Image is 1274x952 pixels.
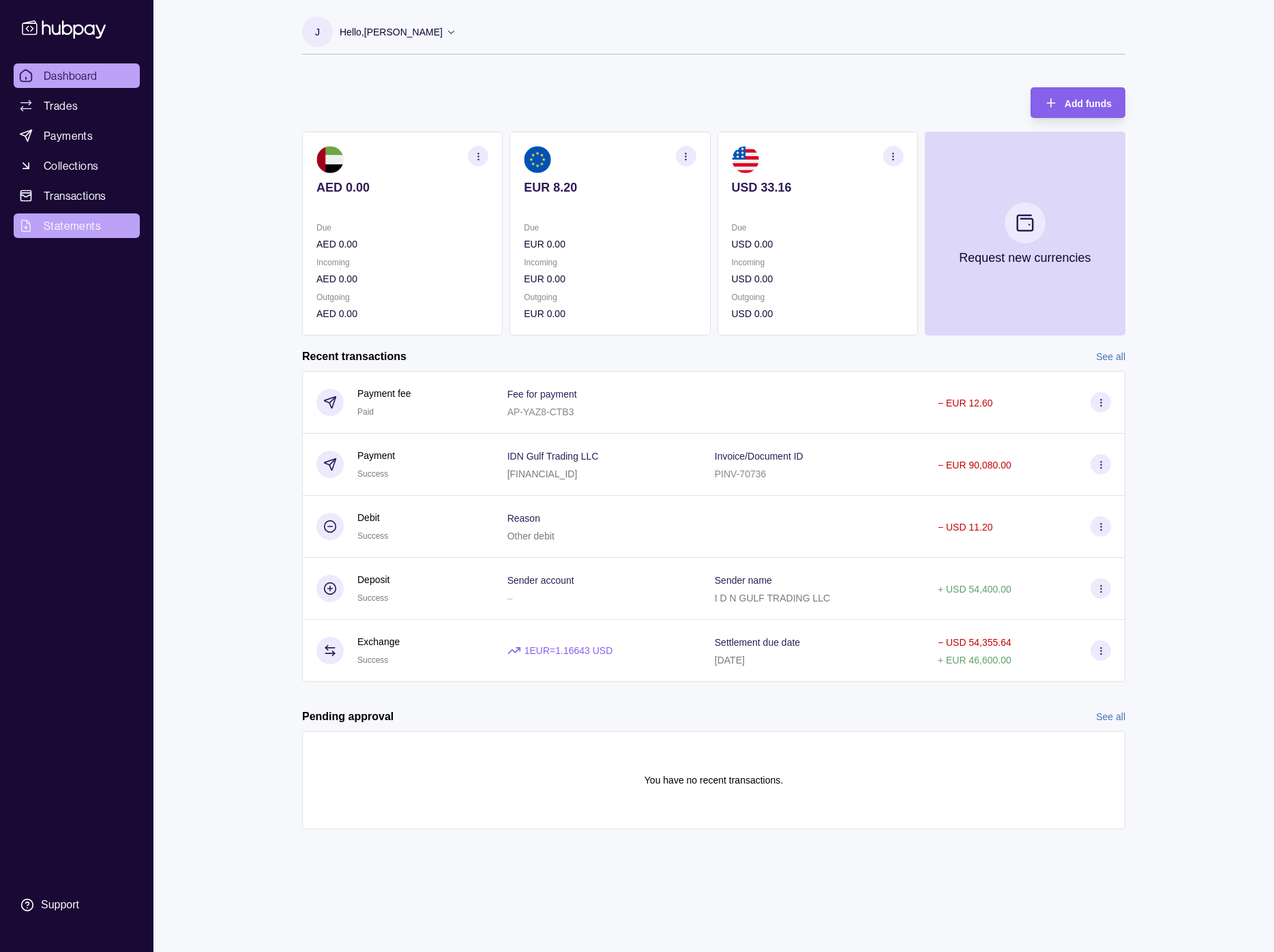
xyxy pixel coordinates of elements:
a: Payments [14,123,140,148]
p: USD 33.16 [732,180,904,195]
p: [DATE] [715,655,745,666]
p: I D N GULF TRADING LLC [715,593,830,604]
p: Fee for payment [507,389,577,400]
a: Transactions [14,183,140,208]
p: Sender account [507,575,574,586]
img: eu [524,146,551,173]
p: EUR 0.00 [524,237,696,252]
p: AED 0.00 [316,180,488,195]
h2: Recent transactions [302,349,406,364]
p: You have no recent transactions. [645,773,783,788]
img: ae [316,146,344,173]
p: Payment [357,448,395,463]
p: Incoming [524,255,696,270]
a: See all [1096,349,1125,364]
p: Outgoing [524,290,696,305]
p: Debit [357,510,388,525]
span: Statements [44,218,101,234]
p: Other debit [507,531,554,541]
span: Trades [44,98,78,114]
p: AED 0.00 [316,237,488,252]
span: Transactions [44,188,106,204]
p: USD 0.00 [732,306,904,321]
p: IDN Gulf Trading LLC [507,451,599,462]
p: AED 0.00 [316,271,488,286]
p: J [315,25,320,40]
p: Payment fee [357,386,411,401]
span: Success [357,531,388,541]
p: 1 EUR = 1.16643 USD [524,643,613,658]
p: Request new currencies [959,250,1091,265]
span: Success [357,655,388,665]
span: Dashboard [44,68,98,84]
p: Due [316,220,488,235]
p: Incoming [732,255,904,270]
span: Success [357,469,388,479]
p: Hello, [PERSON_NAME] [340,25,443,40]
p: − EUR 90,080.00 [938,460,1011,471]
p: Deposit [357,572,389,587]
p: Reason [507,513,540,524]
p: Exchange [357,634,400,649]
a: Trades [14,93,140,118]
p: USD 0.00 [732,237,904,252]
p: Settlement due date [715,637,800,648]
h2: Pending approval [302,709,394,724]
p: + USD 54,400.00 [938,584,1011,595]
a: Support [14,891,140,919]
p: – [507,593,513,604]
p: Outgoing [732,290,904,305]
span: Payments [44,128,93,144]
img: us [732,146,759,173]
p: − EUR 12.60 [938,398,993,408]
p: Invoice/Document ID [715,451,803,462]
p: Due [732,220,904,235]
p: Sender name [715,575,772,586]
p: + EUR 46,600.00 [938,655,1011,666]
span: Paid [357,407,374,417]
p: AP-YAZ8-CTB3 [507,406,574,417]
a: Dashboard [14,63,140,88]
p: AED 0.00 [316,306,488,321]
p: [FINANCIAL_ID] [507,468,578,479]
button: Request new currencies [925,132,1125,336]
p: EUR 0.00 [524,271,696,286]
p: Due [524,220,696,235]
p: USD 0.00 [732,271,904,286]
div: Support [41,897,79,912]
p: Outgoing [316,290,488,305]
a: Statements [14,213,140,238]
p: EUR 8.20 [524,180,696,195]
p: EUR 0.00 [524,306,696,321]
button: Add funds [1031,87,1125,118]
p: PINV-70736 [715,468,767,479]
a: Collections [14,153,140,178]
p: − USD 54,355.64 [938,637,1011,648]
p: Incoming [316,255,488,270]
span: Collections [44,158,98,174]
span: Add funds [1065,98,1112,109]
span: Success [357,593,388,603]
a: See all [1096,709,1125,724]
p: − USD 11.20 [938,522,993,533]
